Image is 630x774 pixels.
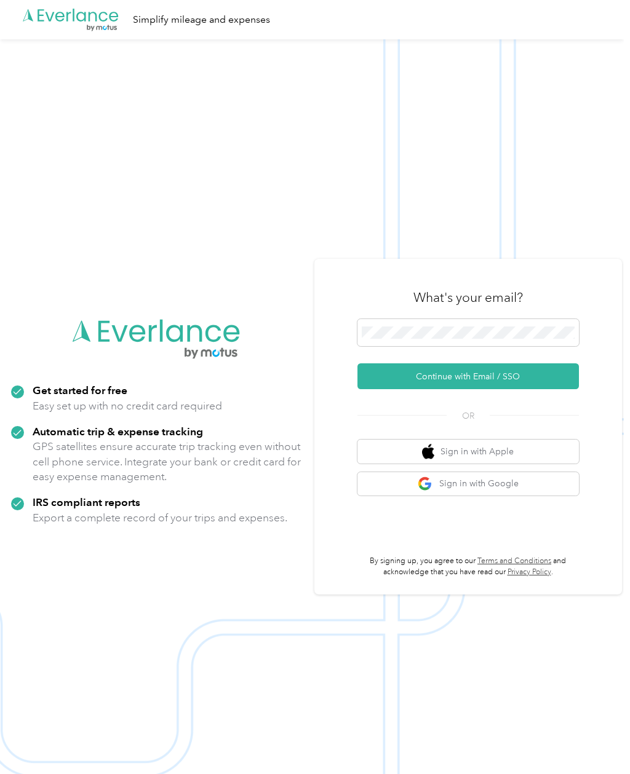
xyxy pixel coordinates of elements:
h3: What's your email? [413,289,523,306]
a: Privacy Policy [508,567,551,577]
button: apple logoSign in with Apple [357,440,579,464]
img: google logo [418,476,433,492]
p: Export a complete record of your trips and expenses. [33,510,287,526]
div: Simplify mileage and expenses [133,12,270,28]
img: apple logo [422,444,434,459]
strong: IRS compliant reports [33,496,140,508]
strong: Get started for free [33,384,127,397]
button: google logoSign in with Google [357,472,579,496]
p: By signing up, you agree to our and acknowledge that you have read our . [357,556,579,577]
strong: Automatic trip & expense tracking [33,425,203,438]
a: Terms and Conditions [477,556,551,566]
p: Easy set up with no credit card required [33,398,222,414]
p: GPS satellites ensure accurate trip tracking even without cell phone service. Integrate your bank... [33,439,301,484]
button: Continue with Email / SSO [357,363,579,389]
span: OR [447,409,490,422]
